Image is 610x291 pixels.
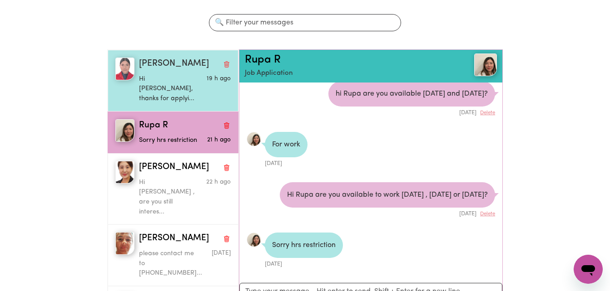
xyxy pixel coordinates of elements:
div: hi Rupa are you available [DATE] and [DATE]? [328,81,495,107]
div: For work [265,132,307,157]
img: Jin K [115,161,134,184]
div: [DATE] [280,208,495,218]
img: Maria S [115,232,134,255]
button: Jin K[PERSON_NAME]Delete conversationHi [PERSON_NAME] , are you still interes...Message sent on O... [108,153,238,224]
div: [DATE] [265,258,343,268]
p: Hi [PERSON_NAME], thanks for applyi... [139,74,200,104]
button: Delete conversation [223,233,231,245]
button: Delete conversation [223,161,231,173]
div: [DATE] [265,157,307,168]
a: View Rupa R's profile [247,233,261,247]
img: Gabriela B [115,58,134,80]
div: Sorry hrs restriction [265,233,343,258]
div: Hi Rupa are you available to work [DATE] , [DATE] or [DATE]? [280,182,495,208]
div: [DATE] [328,107,495,117]
a: Rupa R [245,54,281,65]
button: Maria S[PERSON_NAME]Delete conversationplease contact me to [PHONE_NUMBER]...Message sent on July... [108,224,238,286]
span: [PERSON_NAME] [139,232,209,245]
img: 9E8205F33BA3EE96167859786CACCAF8_avatar_blob [247,132,261,146]
span: Message sent on July 1, 2025 [212,250,231,256]
button: Rupa RRupa RDelete conversationSorry hrs restrictionMessage sent on October 2, 2025 [108,112,238,153]
button: Delete [480,210,495,218]
p: Sorry hrs restriction [139,136,200,145]
p: Job Application [245,68,455,79]
p: please contact me to [PHONE_NUMBER]... [139,249,200,278]
span: Rupa R [139,119,168,132]
button: Delete [480,109,495,117]
a: Rupa R [455,53,497,76]
span: Message sent on October 2, 2025 [206,179,231,185]
span: [PERSON_NAME] [139,58,209,71]
a: View Rupa R's profile [247,132,261,146]
button: Delete conversation [223,120,231,131]
button: Delete conversation [223,58,231,70]
span: Message sent on October 2, 2025 [207,76,231,82]
button: Gabriela B[PERSON_NAME]Delete conversationHi [PERSON_NAME], thanks for applyi...Message sent on O... [108,50,238,112]
img: 9E8205F33BA3EE96167859786CACCAF8_avatar_blob [247,233,261,247]
img: View Rupa R's profile [474,53,497,76]
span: [PERSON_NAME] [139,161,209,174]
span: Message sent on October 2, 2025 [207,137,231,143]
iframe: Button to launch messaging window [574,255,603,284]
img: Rupa R [115,119,134,142]
input: 🔍 Filter your messages [209,14,402,31]
p: Hi [PERSON_NAME] , are you still interes... [139,178,200,217]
